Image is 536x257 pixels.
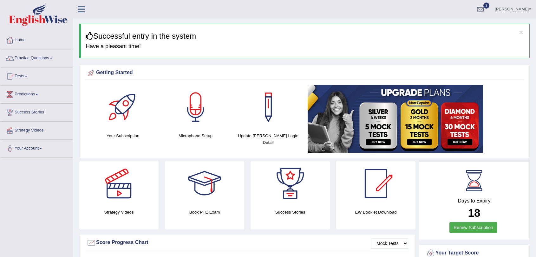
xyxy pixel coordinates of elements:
a: Renew Subscription [449,222,497,233]
div: Getting Started [87,68,522,78]
a: Predictions [0,86,73,101]
h4: Book PTE Exam [165,209,244,215]
a: Your Account [0,140,73,156]
div: Score Progress Chart [87,238,408,247]
h3: Successful entry in the system [86,32,525,40]
a: Practice Questions [0,49,73,65]
a: Tests [0,67,73,83]
h4: Update [PERSON_NAME] Login Detail [235,132,301,146]
h4: Days to Expiry [426,198,522,204]
a: Home [0,31,73,47]
a: Strategy Videos [0,122,73,138]
h4: Success Stories [251,209,330,215]
b: 18 [468,207,480,219]
img: small5.jpg [308,85,483,153]
button: × [519,29,523,35]
h4: Microphone Setup [162,132,229,139]
a: Success Stories [0,104,73,119]
h4: Your Subscription [90,132,156,139]
h4: EW Booklet Download [336,209,415,215]
h4: Have a pleasant time! [86,43,525,50]
span: 9 [483,3,490,9]
h4: Strategy Videos [79,209,159,215]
